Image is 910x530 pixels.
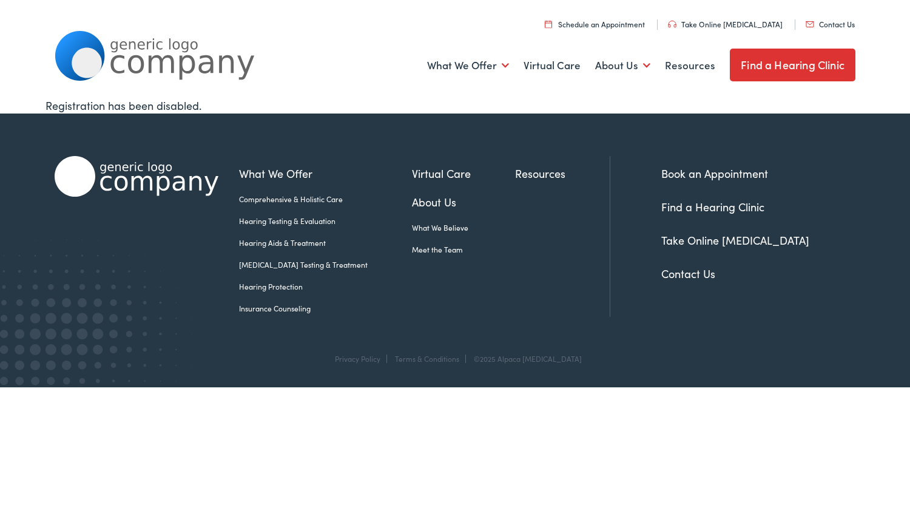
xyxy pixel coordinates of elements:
div: Registration has been disabled. [45,97,864,114]
a: Contact Us [661,266,715,281]
a: About Us [412,194,515,210]
img: Alpaca Audiology [55,156,218,197]
a: Book an Appointment [661,166,768,181]
a: Insurance Counseling [239,303,412,314]
a: Find a Hearing Clinic [730,49,855,81]
a: Resources [515,165,610,182]
a: Find a Hearing Clinic [661,199,764,214]
a: [MEDICAL_DATA] Testing & Treatment [239,259,412,270]
a: Hearing Testing & Evaluation [239,216,412,226]
a: Comprehensive & Holistic Care [239,194,412,205]
a: Meet the Team [412,244,515,255]
div: ©2025 Alpaca [MEDICAL_DATA] [468,355,582,363]
a: Schedule an Appointment [545,19,645,29]
a: Resources [665,43,715,88]
a: Hearing Aids & Treatment [239,237,412,248]
a: Take Online [MEDICAL_DATA] [668,19,783,29]
img: utility icon [668,21,676,28]
a: Take Online [MEDICAL_DATA] [661,233,809,248]
a: What We Offer [427,43,509,88]
a: Hearing Protection [239,281,412,292]
a: Terms & Conditions [395,353,459,364]
a: What We Believe [412,222,515,233]
a: Contact Us [806,19,855,29]
img: utility icon [545,20,552,28]
a: Privacy Policy [335,353,380,364]
a: Virtual Care [524,43,581,88]
img: utility icon [806,21,814,27]
a: Virtual Care [412,165,515,182]
a: What We Offer [239,165,412,182]
a: About Us [595,43,650,88]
